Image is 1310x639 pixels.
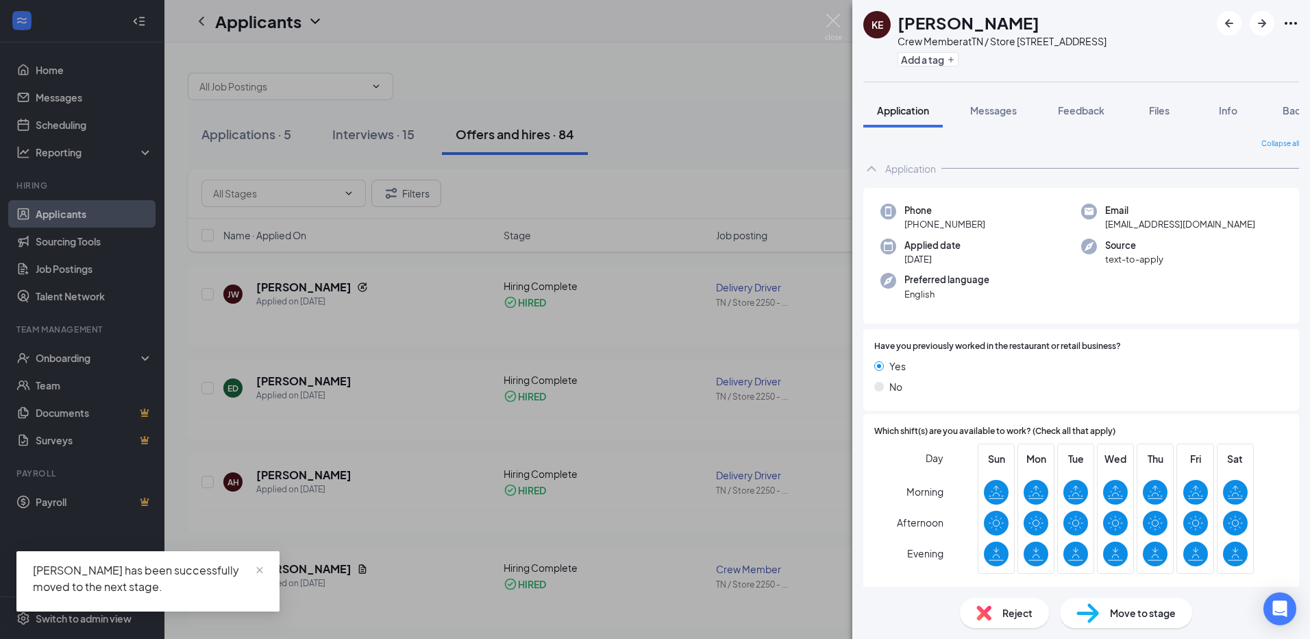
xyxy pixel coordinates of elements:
span: Preferred language [904,273,989,287]
span: Info [1219,104,1237,117]
span: [EMAIL_ADDRESS][DOMAIN_NAME] [1105,217,1255,231]
span: Phone [904,204,985,217]
span: [PHONE_NUMBER] [904,217,985,231]
span: Have you previously worked in the restaurant or retail business? [874,340,1121,353]
span: Mon [1024,451,1048,466]
span: Fri [1183,451,1208,466]
span: English [904,287,989,301]
span: Files [1149,104,1170,117]
span: [DATE] [904,252,961,266]
span: Collapse all [1261,138,1299,149]
span: Feedback [1058,104,1104,117]
svg: ArrowLeftNew [1221,15,1237,32]
div: [PERSON_NAME] has been successfully moved to the next stage. [33,562,263,595]
button: ArrowRight [1250,11,1274,36]
svg: Plus [947,56,955,64]
svg: ChevronUp [863,160,880,177]
span: Applied date [904,239,961,252]
span: Sat [1223,451,1248,466]
div: KE [872,18,883,32]
span: Email [1105,204,1255,217]
span: Which shift(s) are you available to work? (Check all that apply) [874,425,1115,438]
span: Evening [907,541,943,566]
span: Wed [1103,451,1128,466]
span: Thu [1143,451,1167,466]
span: Morning [906,479,943,504]
span: text-to-apply [1105,252,1163,266]
h1: [PERSON_NAME] [898,11,1039,34]
span: Yes [889,359,906,374]
span: Day [926,450,943,466]
div: Open Intercom Messenger [1263,592,1296,625]
span: No [889,379,902,394]
div: Crew Member at TN / Store [STREET_ADDRESS] [898,34,1107,48]
span: Reject [1002,605,1033,620]
button: ArrowLeftNew [1217,11,1241,36]
span: Move to stage [1110,605,1176,620]
span: Application [877,104,929,117]
svg: ArrowRight [1254,15,1270,32]
span: close [255,566,264,575]
span: Sun [984,451,1009,466]
span: Messages [970,104,1017,117]
svg: Ellipses [1283,15,1299,32]
span: Tue [1063,451,1088,466]
span: Afternoon [897,510,943,535]
div: Application [885,162,936,176]
span: Source [1105,239,1163,252]
button: PlusAdd a tag [898,52,959,67]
